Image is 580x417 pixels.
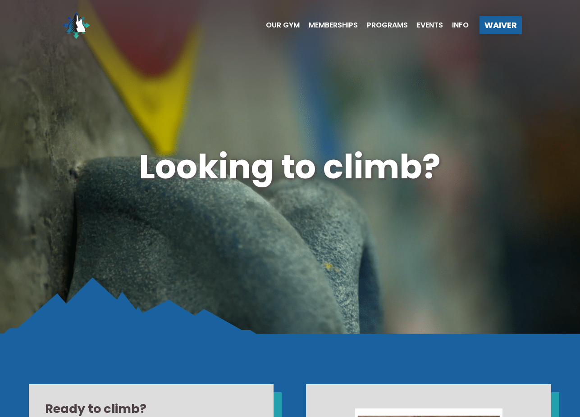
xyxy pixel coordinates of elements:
span: Info [452,22,469,29]
span: Waiver [484,21,517,29]
span: Events [417,22,443,29]
h1: Looking to climb? [29,143,551,190]
span: Memberships [309,22,358,29]
a: Our Gym [257,22,300,29]
a: Info [443,22,469,29]
a: Programs [358,22,408,29]
a: Memberships [300,22,358,29]
span: Our Gym [266,22,300,29]
a: Events [408,22,443,29]
span: Programs [367,22,408,29]
img: North Wall Logo [58,7,94,43]
a: Waiver [480,16,522,34]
